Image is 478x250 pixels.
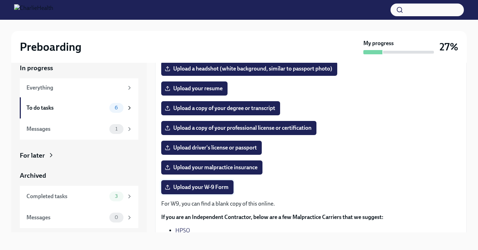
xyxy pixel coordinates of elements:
strong: My progress [363,39,394,47]
span: 0 [110,215,122,220]
a: To do tasks6 [20,97,138,118]
span: Upload your W-9 Form [166,184,229,191]
div: Everything [26,84,123,92]
label: Upload your malpractice insurance [161,160,262,175]
a: Completed tasks3 [20,186,138,207]
a: Archived [20,171,138,180]
img: CharlieHealth [14,4,53,16]
p: For W9, you can find a blank copy of this online. [161,200,461,208]
span: Upload a headshot (white background, similar to passport photo) [166,65,332,72]
label: Upload a headshot (white background, similar to passport photo) [161,62,337,76]
label: Upload a copy of your degree or transcript [161,101,280,115]
span: Upload driver's license or passport [166,144,257,151]
a: Messages1 [20,118,138,140]
div: For later [20,151,45,160]
span: Upload a copy of your degree or transcript [166,105,275,112]
label: Upload your resume [161,81,228,96]
div: Messages [26,125,107,133]
a: HPSO [175,227,190,234]
span: 3 [111,194,122,199]
h2: Preboarding [20,40,81,54]
a: Messages0 [20,207,138,228]
span: Upload a copy of your professional license or certification [166,124,311,132]
label: Upload driver's license or passport [161,141,262,155]
strong: If you are an Independent Contractor, below are a few Malpractice Carriers that we suggest: [161,214,383,220]
div: To do tasks [26,104,107,112]
h3: 27% [440,41,458,53]
span: 6 [110,105,122,110]
label: Upload a copy of your professional license or certification [161,121,316,135]
div: Completed tasks [26,193,107,200]
a: In progress [20,63,138,73]
a: For later [20,151,138,160]
span: Upload your malpractice insurance [166,164,258,171]
span: 1 [111,126,122,132]
div: Messages [26,214,107,221]
label: Upload your W-9 Form [161,180,234,194]
span: Upload your resume [166,85,223,92]
a: Everything [20,78,138,97]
